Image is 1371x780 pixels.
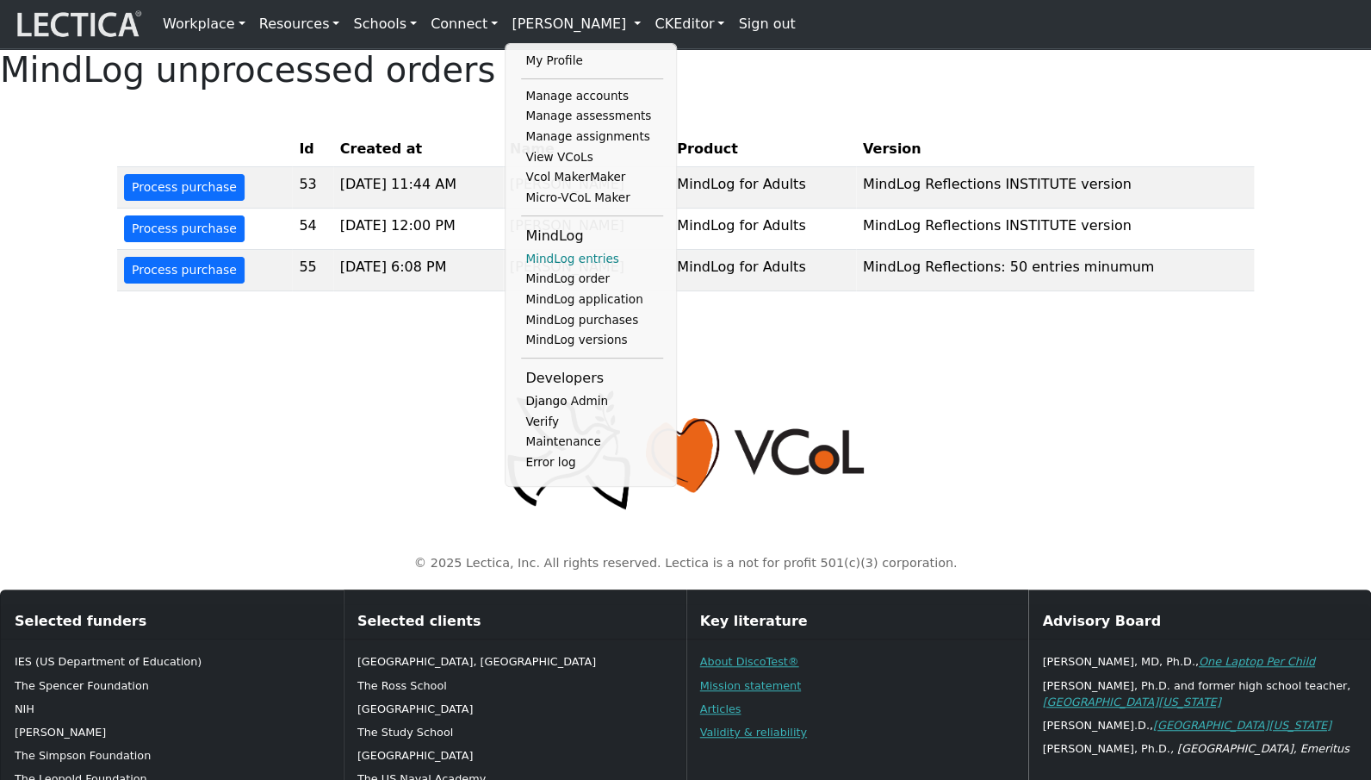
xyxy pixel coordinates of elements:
[731,7,802,41] a: Sign out
[856,209,1254,250] td: MindLog Reflections INSTITUTE version
[670,250,856,291] td: MindLog for Adults
[670,209,856,250] td: MindLog for Adults
[1199,655,1315,668] a: One Laptop Per Child
[357,724,672,740] p: The Study School
[521,269,663,290] a: MindLog order
[521,188,663,209] a: Micro-VCoL Maker
[1042,740,1356,757] p: [PERSON_NAME], Ph.D.
[700,726,807,739] a: Validity & reliability
[1042,653,1356,670] p: [PERSON_NAME], MD, Ph.D.,
[521,223,663,249] li: MindLog
[856,250,1254,291] td: MindLog Reflections: 50 entries minumum
[856,167,1254,209] td: MindLog Reflections INSTITUTE version
[333,132,503,167] th: Created at
[1,604,343,640] div: Selected funders
[333,209,503,250] td: [DATE] 12:00 PM
[521,452,663,473] a: Error log
[15,724,329,740] p: [PERSON_NAME]
[357,677,672,694] p: The Ross School
[333,167,503,209] td: [DATE] 11:44 AM
[15,747,329,764] p: The Simpson Foundation
[501,388,870,513] img: Peace, love, VCoL
[700,702,741,715] a: Articles
[521,167,663,188] a: Vcol MakerMaker
[686,604,1028,640] div: Key literature
[15,653,329,670] p: IES (US Department of Education)
[13,8,142,41] img: lecticalive
[15,701,329,717] p: NIH
[521,86,663,107] a: Manage accounts
[521,249,663,270] a: MindLog entries
[521,290,663,310] a: MindLog application
[521,127,663,147] a: Manage assignments
[521,391,663,412] a: Django Admin
[292,132,332,167] th: Id
[292,250,332,291] td: 55
[1042,717,1356,733] p: [PERSON_NAME].D.,
[124,257,245,284] button: Process purchase
[503,132,670,167] th: Name
[521,330,663,351] a: MindLog versions
[346,7,424,41] a: Schools
[503,167,670,209] td: [PERSON_NAME]
[521,310,663,331] a: MindLog purchases
[521,106,663,127] a: Manage assessments
[521,51,663,473] ul: [PERSON_NAME]
[503,250,670,291] td: [PERSON_NAME]
[124,215,245,242] button: Process purchase
[1042,677,1356,710] p: [PERSON_NAME], Ph.D. and former high school teacher,
[521,51,663,72] a: My Profile
[521,412,663,433] a: Verify
[292,167,332,209] td: 53
[292,209,332,250] td: 54
[15,677,329,694] p: The Spencer Foundation
[344,604,685,640] div: Selected clients
[521,365,663,391] li: Developers
[1028,604,1370,640] div: Advisory Board
[1042,696,1220,708] a: [GEOGRAPHIC_DATA][US_STATE]
[333,250,503,291] td: [DATE] 6:08 PM
[700,655,799,668] a: About DiscoTest®
[1153,719,1331,732] a: [GEOGRAPHIC_DATA][US_STATE]
[156,7,252,41] a: Workplace
[856,132,1254,167] th: Version
[357,653,672,670] p: [GEOGRAPHIC_DATA], [GEOGRAPHIC_DATA]
[648,7,731,41] a: CKEditor
[357,701,672,717] p: [GEOGRAPHIC_DATA]
[670,132,856,167] th: Product
[424,7,505,41] a: Connect
[252,7,347,41] a: Resources
[521,432,663,452] a: Maintenance
[700,679,801,692] a: Mission statement
[670,167,856,209] td: MindLog for Adults
[503,209,670,250] td: [PERSON_NAME]
[124,174,245,201] button: Process purchase
[357,747,672,764] p: [GEOGRAPHIC_DATA]
[1170,742,1349,755] em: , [GEOGRAPHIC_DATA], Emeritus
[505,7,648,41] a: [PERSON_NAME]
[127,554,1244,573] p: © 2025 Lectica, Inc. All rights reserved. Lectica is a not for profit 501(c)(3) corporation.
[521,147,663,168] a: View VCoLs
